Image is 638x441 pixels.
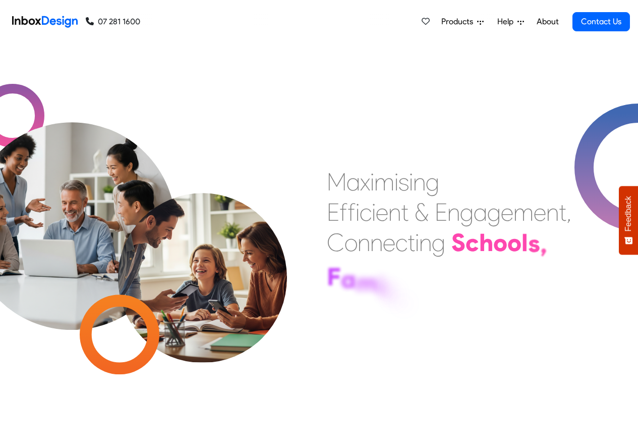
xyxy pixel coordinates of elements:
div: h [479,227,493,258]
div: M [327,167,346,197]
div: i [390,280,397,310]
div: s [398,167,409,197]
div: n [370,227,383,258]
div: n [388,197,401,227]
div: e [397,285,411,316]
div: e [501,197,513,227]
img: parents_with_child.png [97,151,308,363]
a: Products [437,12,488,32]
div: i [415,227,419,258]
div: f [339,197,347,227]
div: S [451,227,466,258]
div: E [327,197,339,227]
div: n [447,197,460,227]
div: o [344,227,358,258]
div: a [346,167,360,197]
div: i [377,271,384,301]
div: Maximising Efficient & Engagement, Connecting Schools, Families, and Students. [327,167,571,318]
div: e [534,197,546,227]
div: i [370,167,374,197]
div: g [487,197,501,227]
div: i [372,197,376,227]
button: Feedback - Show survey [619,186,638,255]
div: t [559,197,566,227]
span: Feedback [624,196,633,231]
span: Products [441,16,477,28]
div: E [435,197,447,227]
div: g [432,227,445,258]
div: o [507,227,521,258]
div: f [347,197,356,227]
div: o [493,227,507,258]
div: , [566,197,571,227]
div: m [513,197,534,227]
div: l [521,227,528,258]
div: t [408,227,415,258]
div: n [413,167,426,197]
div: n [546,197,559,227]
a: Contact Us [572,12,630,31]
div: i [356,197,360,227]
div: c [395,227,408,258]
div: a [474,197,487,227]
a: Help [493,12,528,32]
div: c [466,227,479,258]
div: l [384,275,390,306]
div: e [376,197,388,227]
div: m [374,167,394,197]
div: a [341,264,356,295]
a: About [534,12,561,32]
div: g [460,197,474,227]
div: , [540,229,547,260]
div: s [528,228,540,259]
a: 07 281 1600 [86,16,140,28]
div: m [356,267,377,298]
div: n [358,227,370,258]
div: g [426,167,439,197]
div: n [419,227,432,258]
div: i [409,167,413,197]
div: x [360,167,370,197]
span: Help [497,16,517,28]
div: C [327,227,344,258]
div: t [401,197,409,227]
div: F [327,262,341,292]
div: c [360,197,372,227]
div: & [415,197,429,227]
div: e [383,227,395,258]
div: i [394,167,398,197]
